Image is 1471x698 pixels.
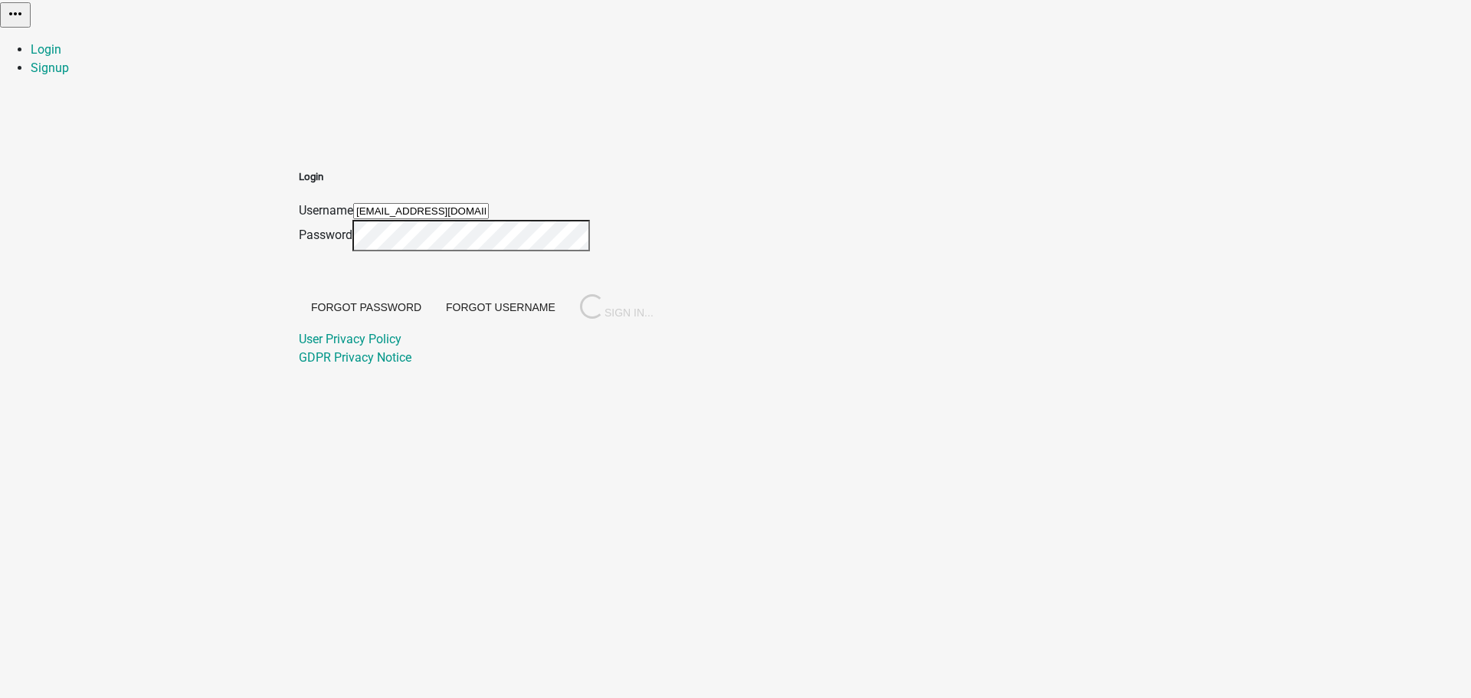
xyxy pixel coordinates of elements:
[299,350,411,365] a: GDPR Privacy Notice
[31,42,61,57] a: Login
[568,288,666,326] button: SIGN IN...
[434,293,568,321] button: Forgot Username
[299,203,353,218] label: Username
[299,293,434,321] button: Forgot Password
[580,306,654,319] span: SIGN IN...
[31,61,69,75] a: Signup
[299,228,352,242] label: Password
[6,5,25,23] i: more_horiz
[299,332,401,346] a: User Privacy Policy
[299,169,666,185] h5: Login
